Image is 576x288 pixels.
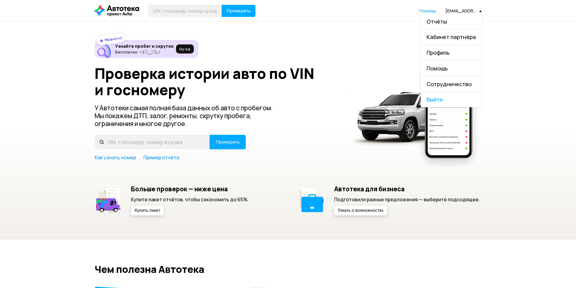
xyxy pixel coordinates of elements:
[115,44,174,49] h6: Узнайте пробег и скрутки
[421,76,482,92] a: Сотрудничество
[427,80,472,88] span: Сотрудничество
[135,209,160,213] span: Купить пакет
[334,185,480,193] h5: Автотека для бизнеса
[427,18,447,25] span: Отчёты
[334,206,387,215] button: Узнать о возможностях
[95,154,136,161] a: Как узнать номер
[95,104,283,128] p: У Автотеки самая полная база данных об авто с пробегом. Мы покажем ДТП, залог, ремонты, скрутку п...
[427,49,450,56] span: Профиль
[334,196,480,203] p: Подготовили разные предложения — выберите подходящее.
[148,5,222,17] input: VIN, госномер, номер кузова
[427,65,448,72] span: Помощь
[131,206,164,215] button: Купить пакет
[95,264,482,275] h2: Чем полезна Автотека
[427,33,476,40] span: Кабинет партнёра
[338,209,383,213] span: Узнать о возможностях
[226,8,251,13] span: Проверить
[421,45,482,60] a: Профиль
[421,14,482,29] a: Отчёты
[445,8,482,14] div: [EMAIL_ADDRESS][DOMAIN_NAME]
[115,50,174,54] p: Бесплатно ヽ(♡‿♡)ノ
[421,61,482,76] a: Помощь
[210,135,246,149] button: Проверить
[222,5,255,17] button: Проверить
[131,196,249,203] p: Купите пакет отчётов, чтобы сэкономить до 65%.
[421,92,482,107] span: Выйти
[419,8,436,14] a: Помощь
[95,65,340,98] h1: Проверка истории авто по VIN и госномеру
[95,135,210,149] input: VIN, госномер, номер кузова
[216,140,240,144] span: Проверить
[179,47,190,51] span: Ну‑ка
[131,185,249,193] h5: Больше проверок — ниже цена
[143,154,179,161] a: Пример отчёта
[104,35,122,43] strong: Новинка
[421,29,482,45] a: Кабинет партнёра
